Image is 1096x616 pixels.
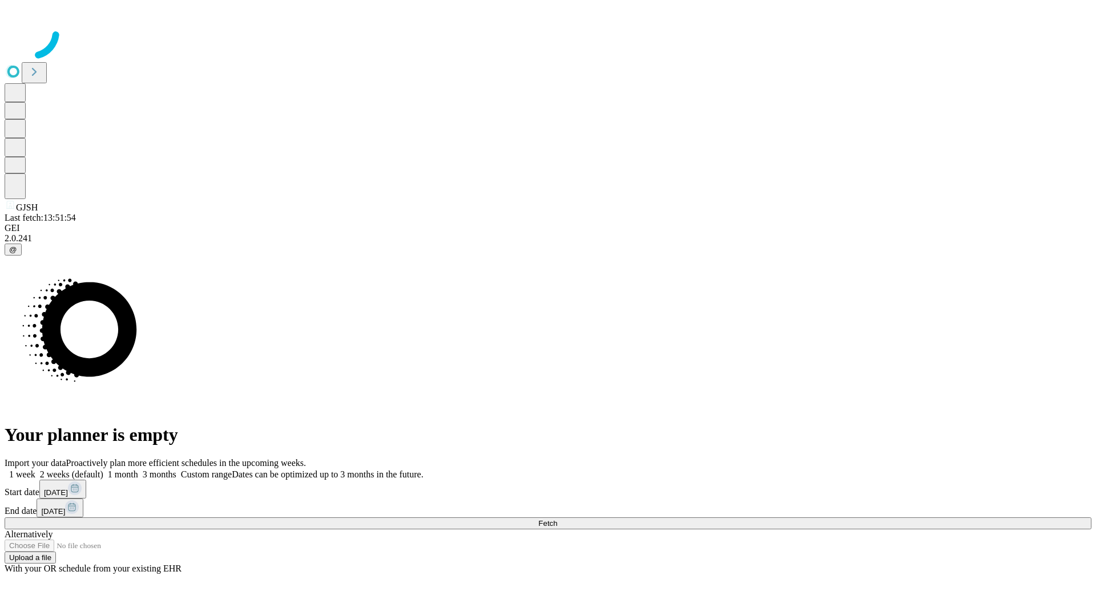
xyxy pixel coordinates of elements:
[66,458,306,468] span: Proactively plan more efficient schedules in the upcoming weeks.
[538,519,557,528] span: Fetch
[9,245,17,254] span: @
[39,480,86,499] button: [DATE]
[108,469,138,479] span: 1 month
[5,552,56,564] button: Upload a file
[5,233,1091,244] div: 2.0.241
[40,469,103,479] span: 2 weeks (default)
[37,499,83,517] button: [DATE]
[5,499,1091,517] div: End date
[232,469,423,479] span: Dates can be optimized up to 3 months in the future.
[5,458,66,468] span: Import your data
[5,529,53,539] span: Alternatively
[5,213,76,222] span: Last fetch: 13:51:54
[143,469,176,479] span: 3 months
[41,507,65,516] span: [DATE]
[9,469,35,479] span: 1 week
[5,480,1091,499] div: Start date
[5,564,182,573] span: With your OR schedule from your existing EHR
[5,424,1091,445] h1: Your planner is empty
[44,488,68,497] span: [DATE]
[16,202,38,212] span: GJSH
[181,469,232,479] span: Custom range
[5,517,1091,529] button: Fetch
[5,223,1091,233] div: GEI
[5,244,22,256] button: @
